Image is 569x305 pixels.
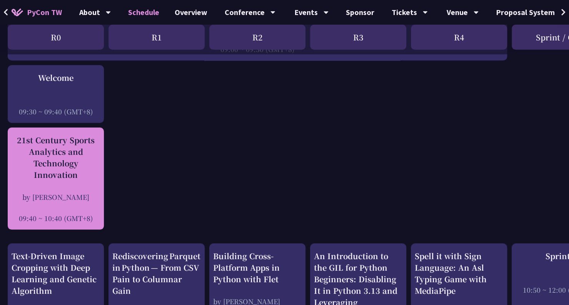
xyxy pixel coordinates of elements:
a: PyCon TW [4,3,70,22]
div: Rediscovering Parquet in Python — From CSV Pain to Columnar Gain [112,250,201,297]
img: Home icon of PyCon TW 2025 [12,8,23,16]
div: 09:40 ~ 10:40 (GMT+8) [12,213,100,223]
div: Text-Driven Image Cropping with Deep Learning and Genetic Algorithm [12,250,100,297]
div: 09:30 ~ 09:40 (GMT+8) [12,107,100,116]
div: R4 [411,25,507,50]
div: Welcome [12,72,100,84]
div: R3 [310,25,406,50]
div: R1 [108,25,205,50]
span: PyCon TW [27,7,62,18]
div: Building Cross-Platform Apps in Python with Flet [213,250,302,285]
div: by [PERSON_NAME] [12,192,100,202]
div: R0 [8,25,104,50]
div: 21st Century Sports Analytics and Technology Innovation [12,134,100,181]
div: Spell it with Sign Language: An Asl Typing Game with MediaPipe [415,250,503,297]
div: R2 [209,25,305,50]
a: 21st Century Sports Analytics and Technology Innovation by [PERSON_NAME] 09:40 ~ 10:40 (GMT+8) [12,134,100,223]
